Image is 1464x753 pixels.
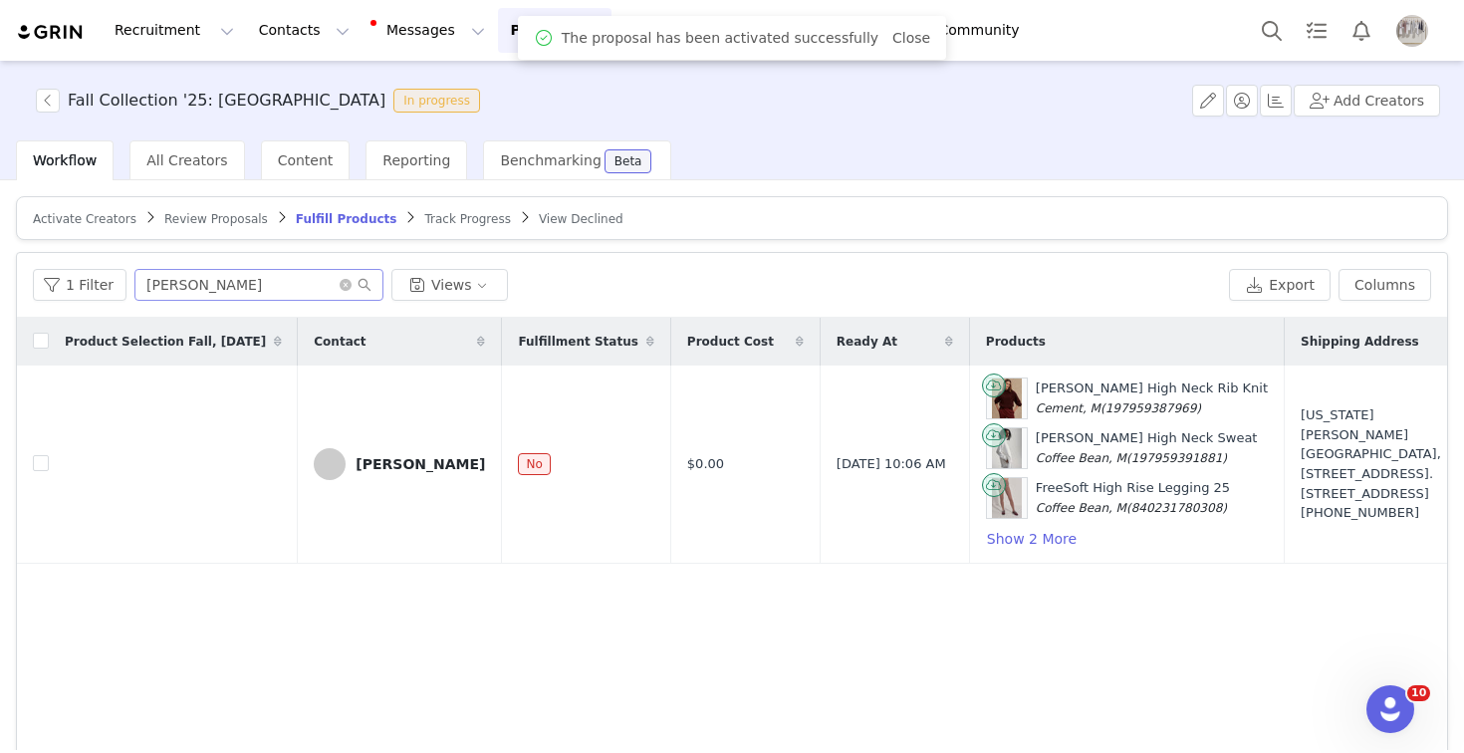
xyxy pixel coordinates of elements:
button: Search [1250,8,1294,53]
div: [PERSON_NAME] [356,456,485,472]
button: Views [391,269,508,301]
button: Columns [1339,269,1431,301]
div: Beta [614,155,642,167]
div: [US_STATE][PERSON_NAME][GEOGRAPHIC_DATA], [STREET_ADDRESS]. [STREET_ADDRESS] [1301,405,1441,522]
button: Content [612,8,721,53]
span: Contact [314,333,366,351]
span: Fulfill Products [296,212,397,226]
span: 10 [1407,685,1430,701]
button: Profile [1384,15,1448,47]
span: Workflow [33,152,97,168]
span: Product Selection Fall, [DATE] [65,333,266,351]
div: [PERSON_NAME] High Neck Sweat [1036,428,1258,467]
button: 1 Filter [33,269,126,301]
a: [PERSON_NAME] [314,448,485,480]
span: Fulfillment Status [518,333,637,351]
button: Contacts [247,8,362,53]
input: Search... [134,269,383,301]
span: (840231780308) [1126,501,1227,515]
span: [object Object] [36,89,488,113]
img: grin logo [16,23,86,42]
button: Show 2 More [986,527,1078,551]
span: Ready At [837,333,897,351]
a: Community [927,8,1041,53]
span: All Creators [146,152,227,168]
img: Product Image [992,428,1022,468]
button: Notifications [1340,8,1383,53]
i: icon: close-circle [340,279,352,291]
span: $0.00 [687,454,724,474]
div: FreeSoft High Rise Legging 25 [1036,478,1230,517]
span: In progress [393,89,480,113]
span: No [518,453,550,475]
button: Recruitment [103,8,246,53]
span: Track Progress [424,212,510,226]
span: Reporting [382,152,450,168]
a: Close [892,30,930,46]
iframe: Intercom live chat [1366,685,1414,733]
span: View Declined [539,212,623,226]
span: Products [986,333,1046,351]
div: [PHONE_NUMBER] [1301,503,1441,523]
img: Product Image [992,378,1022,418]
button: Reporting [722,8,846,53]
span: Cement, M [1036,401,1100,415]
span: (197959391881) [1126,451,1227,465]
img: 5e4afd4e-3b18-45bb-8c46-d30738832a25.jpg [1396,15,1428,47]
span: [DATE] 10:06 AM [837,454,946,474]
span: Shipping Address [1301,333,1419,351]
button: Program [498,8,611,53]
span: Benchmarking [500,152,601,168]
span: Activate Creators [33,212,136,226]
span: Content [278,152,334,168]
span: Review Proposals [164,212,268,226]
i: icon: search [358,278,371,292]
h3: Fall Collection '25: [GEOGRAPHIC_DATA] [68,89,385,113]
a: Tasks [1295,8,1339,53]
a: Brands [847,8,925,53]
span: Coffee Bean, M [1036,451,1126,465]
button: Export [1229,269,1331,301]
span: (197959387969) [1100,401,1201,415]
span: The proposal has been activated successfully [562,28,878,49]
img: Product Image [992,478,1022,518]
span: Product Cost [687,333,774,351]
span: Coffee Bean, M [1036,501,1126,515]
div: [PERSON_NAME] High Neck Rib Knit [1036,378,1268,417]
button: Add Creators [1294,85,1440,117]
button: Messages [363,8,497,53]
